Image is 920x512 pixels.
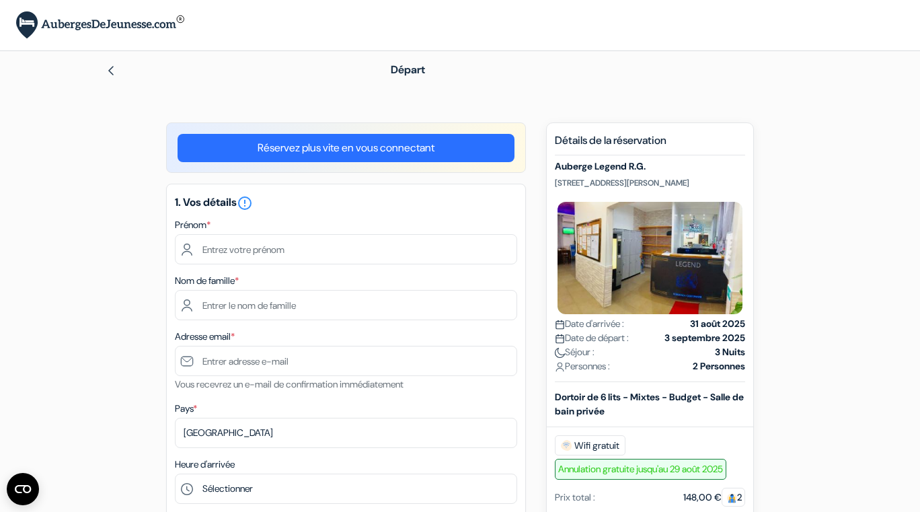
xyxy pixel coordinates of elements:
[693,359,745,373] strong: 2 Personnes
[175,290,517,320] input: Entrer le nom de famille
[690,317,745,331] strong: 31 août 2025
[175,274,239,288] label: Nom de famille
[175,346,517,376] input: Entrer adresse e-mail
[175,218,210,232] label: Prénom
[715,345,745,359] strong: 3 Nuits
[175,402,197,416] label: Pays
[106,65,116,76] img: left_arrow.svg
[555,331,629,345] span: Date de départ :
[555,362,565,372] img: user_icon.svg
[7,473,39,505] button: Ouvrir le widget CMP
[555,391,744,417] b: Dortoir de 6 lits - Mixtes - Budget - Salle de bain privée
[16,11,184,39] img: AubergesDeJeunesse.com
[555,317,624,331] span: Date d'arrivée :
[561,440,572,451] img: free_wifi.svg
[555,161,745,172] h5: Auberge Legend R.G.
[722,488,745,507] span: 2
[237,195,253,211] i: error_outline
[555,490,595,505] div: Prix total :
[175,195,517,211] h5: 1. Vos détails
[555,134,745,155] h5: Détails de la réservation
[178,134,514,162] a: Réservez plus vite en vous connectant
[237,195,253,209] a: error_outline
[555,359,610,373] span: Personnes :
[391,63,425,77] span: Départ
[555,435,625,455] span: Wifi gratuit
[555,348,565,358] img: moon.svg
[555,178,745,188] p: [STREET_ADDRESS][PERSON_NAME]
[175,330,235,344] label: Adresse email
[175,234,517,264] input: Entrez votre prénom
[175,378,404,390] small: Vous recevrez un e-mail de confirmation immédiatement
[175,458,235,472] label: Heure d'arrivée
[555,320,565,330] img: calendar.svg
[664,331,745,345] strong: 3 septembre 2025
[555,345,595,359] span: Séjour :
[555,459,726,480] span: Annulation gratuite jusqu'au 29 août 2025
[727,493,737,503] img: guest.svg
[683,490,745,505] div: 148,00 €
[555,334,565,344] img: calendar.svg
